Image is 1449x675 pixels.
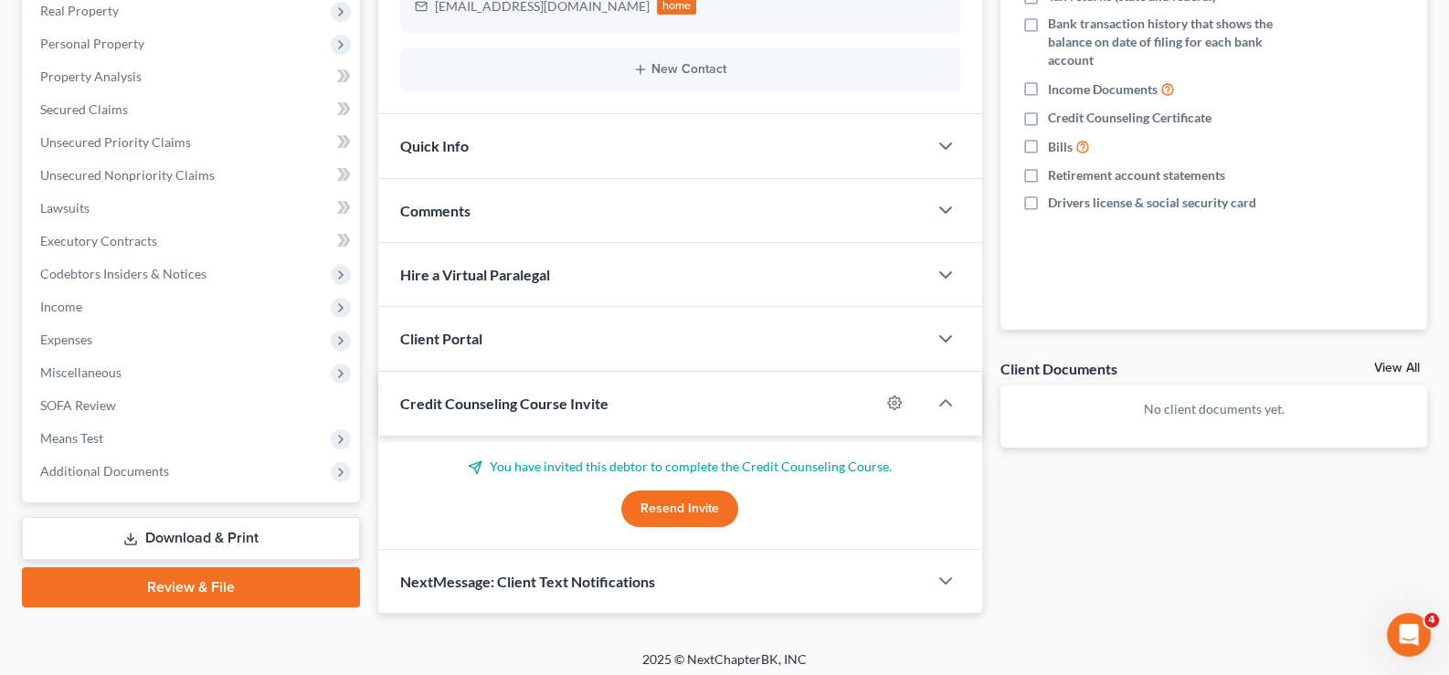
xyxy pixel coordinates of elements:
[1048,109,1211,127] span: Credit Counseling Certificate
[1015,400,1412,418] p: No client documents yet.
[26,192,360,225] a: Lawsuits
[40,364,122,380] span: Miscellaneous
[400,395,608,412] span: Credit Counseling Course Invite
[22,567,360,607] a: Review & File
[400,137,469,154] span: Quick Info
[22,517,360,560] a: Download & Print
[26,93,360,126] a: Secured Claims
[40,167,215,183] span: Unsecured Nonpriority Claims
[1048,194,1256,212] span: Drivers license & social security card
[26,225,360,258] a: Executory Contracts
[40,266,206,281] span: Codebtors Insiders & Notices
[40,463,169,479] span: Additional Documents
[1387,613,1431,657] iframe: Intercom live chat
[40,200,90,216] span: Lawsuits
[40,430,103,446] span: Means Test
[40,397,116,413] span: SOFA Review
[1048,166,1225,185] span: Retirement account statements
[1000,359,1117,378] div: Client Documents
[40,299,82,314] span: Income
[40,101,128,117] span: Secured Claims
[400,202,471,219] span: Comments
[1374,362,1420,374] a: View All
[415,62,947,77] button: New Contact
[40,3,119,18] span: Real Property
[40,69,142,84] span: Property Analysis
[400,573,655,590] span: NextMessage: Client Text Notifications
[1048,138,1073,156] span: Bills
[400,266,550,283] span: Hire a Virtual Paralegal
[40,36,144,51] span: Personal Property
[40,233,157,248] span: Executory Contracts
[1048,80,1158,99] span: Income Documents
[26,60,360,93] a: Property Analysis
[26,159,360,192] a: Unsecured Nonpriority Claims
[1424,613,1439,628] span: 4
[400,458,961,476] p: You have invited this debtor to complete the Credit Counseling Course.
[400,330,482,347] span: Client Portal
[621,490,738,527] button: Resend Invite
[1048,15,1305,69] span: Bank transaction history that shows the balance on date of filing for each bank account
[26,389,360,422] a: SOFA Review
[40,134,191,150] span: Unsecured Priority Claims
[40,332,92,347] span: Expenses
[26,126,360,159] a: Unsecured Priority Claims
